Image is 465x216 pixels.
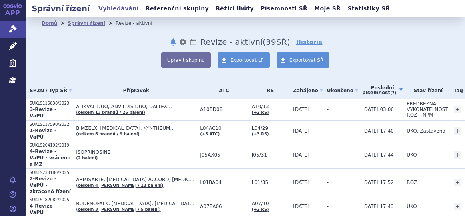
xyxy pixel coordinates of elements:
th: Stav řízení [403,82,449,99]
a: (2 balení) [76,156,98,160]
span: - [327,204,329,209]
a: Lhůty [189,37,197,47]
strong: 4-Revize - VaPÚ - vráceno z MZ [30,149,70,167]
button: nastavení [179,37,187,47]
span: - [327,128,329,134]
a: Exportovat LP [218,52,270,68]
span: A10BD08 [200,107,248,112]
a: Moje SŘ [312,3,343,14]
a: + [454,203,461,210]
a: (celkem 3 [PERSON_NAME] / 5 balení) [76,207,160,212]
span: J05/31 [252,152,289,158]
span: [DATE] 17:52 [362,180,394,185]
span: [DATE] 17:43 [362,204,394,209]
a: (+2 RS) [252,110,269,115]
h2: Správní řízení [26,3,96,14]
p: SUKLS182082/2025 [30,197,72,203]
button: notifikace [169,37,177,47]
span: [DATE] 17:40 [362,128,394,134]
span: 39 [266,37,276,47]
span: UKO [407,204,417,209]
span: - [327,152,329,158]
span: L04/29 [252,125,289,131]
strong: 4-Revize - VaPÚ [30,203,56,215]
a: + [454,127,461,135]
a: Písemnosti SŘ [258,3,310,14]
strong: 2-Revize - VaPÚ - zkrácené řízení [30,176,71,194]
a: SPZN / Typ SŘ [30,85,72,96]
span: Exportovat LP [230,57,264,63]
span: A07/10 [252,201,289,206]
a: Referenční skupiny [143,3,211,14]
a: Exportovat SŘ [277,52,330,68]
span: [DATE] 03:06 [362,107,394,112]
span: L01BA04 [200,180,248,185]
p: SUKLS115838/2023 [30,101,72,106]
a: Ukončeno [327,85,358,96]
span: Revize - aktivní [200,37,263,47]
button: Upravit skupinu [161,52,211,68]
a: + [454,151,461,159]
span: Exportovat SŘ [289,57,324,63]
span: UKO [407,152,417,158]
span: ( SŘ) [263,37,290,47]
a: Poslednípísemnost(?) [362,82,403,99]
a: (celkem 4 [PERSON_NAME] / 13 balení) [76,183,163,188]
span: PŘEDBĚŽNÁ VYKONATELNOST, ROZ – NPM [407,101,449,118]
span: BIMZELX, [MEDICAL_DATA], KYNTHEUM… [76,125,196,131]
a: (+2 RS) [252,207,269,212]
span: - [327,180,329,185]
span: [DATE] [293,152,309,158]
strong: 3-Revize - VaPÚ [30,107,56,119]
a: Běžící lhůty [213,3,256,14]
span: UKO, Zastaveno [407,128,445,134]
span: A07EA06 [200,204,248,209]
p: SUKLS204192/2019 [30,143,72,148]
a: Správní řízení [68,20,105,26]
a: (celkem 13 brandů / 26 balení) [76,110,145,115]
a: (celkem 6 brandů / 9 balení) [76,132,140,136]
span: L01/35 [252,180,289,185]
span: [DATE] [293,204,309,209]
span: A10/13 [252,104,289,109]
span: ARMISARTE, [MEDICAL_DATA] ACCORD, [MEDICAL_DATA] EVER PHARMA… [76,177,196,182]
span: [DATE] [293,107,309,112]
a: Domů [42,20,57,26]
a: + [454,106,461,113]
span: ROZ [407,180,417,185]
a: (+3 RS) [252,132,269,136]
span: ALIKVAL DUO, ANVILDIS DUO, DALTEX… [76,104,196,109]
th: Tag [450,82,463,99]
span: [DATE] [293,180,309,185]
span: J05AX05 [200,152,248,158]
span: L04AC10 [200,125,248,131]
a: Historie [296,38,323,46]
a: Statistiky SŘ [345,3,392,14]
a: Zahájeno [293,85,323,96]
span: - [327,107,329,112]
th: ATC [196,82,248,99]
span: [DATE] [293,128,309,134]
span: BUDENOFALK, [MEDICAL_DATA], [MEDICAL_DATA] KLYZMA [76,201,196,206]
span: [DATE] 17:44 [362,152,394,158]
span: ISOPRINOSINE [76,149,196,155]
a: + [454,179,461,186]
th: RS [248,82,289,99]
a: (+5 ATC) [200,132,220,136]
th: Přípravek [72,82,196,99]
p: SUKLS117590/2022 [30,122,72,127]
li: Revize - aktivní [116,17,163,29]
abbr: (?) [390,91,396,95]
p: SUKLS238180/2025 [30,170,72,176]
strong: 1-Revize - VaPÚ [30,128,56,140]
a: Vyhledávání [96,3,141,14]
